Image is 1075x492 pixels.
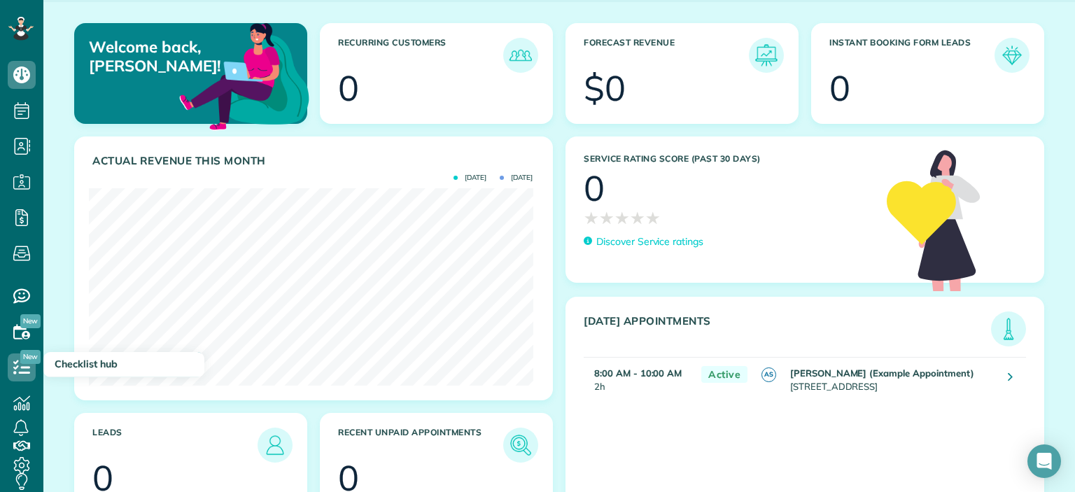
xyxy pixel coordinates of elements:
div: Open Intercom Messenger [1027,444,1061,478]
img: icon_forecast_revenue-8c13a41c7ed35a8dcfafea3cbb826a0462acb37728057bba2d056411b612bbbe.png [752,41,780,69]
span: ★ [630,206,645,230]
span: New [20,314,41,328]
h3: [DATE] Appointments [584,315,991,346]
img: icon_form_leads-04211a6a04a5b2264e4ee56bc0799ec3eb69b7e499cbb523a139df1d13a81ae0.png [998,41,1026,69]
img: icon_unpaid_appointments-47b8ce3997adf2238b356f14209ab4cced10bd1f174958f3ca8f1d0dd7fffeee.png [507,431,535,459]
span: ★ [584,206,599,230]
p: Welcome back, [PERSON_NAME]! [89,38,232,75]
p: Discover Service ratings [596,234,703,249]
span: ★ [614,206,630,230]
span: [DATE] [500,174,533,181]
td: [STREET_ADDRESS] [787,357,998,400]
img: icon_recurring_customers-cf858462ba22bcd05b5a5880d41d6543d210077de5bb9ebc9590e49fd87d84ed.png [507,41,535,69]
span: ★ [599,206,614,230]
strong: [PERSON_NAME] (Example Appointment) [790,367,974,379]
div: 0 [338,71,359,106]
span: [DATE] [454,174,486,181]
div: $0 [584,71,626,106]
img: dashboard_welcome-42a62b7d889689a78055ac9021e634bf52bae3f8056760290aed330b23ab8690.png [176,7,312,143]
h3: Service Rating score (past 30 days) [584,154,873,164]
h3: Leads [92,428,258,463]
h3: Recent unpaid appointments [338,428,503,463]
h3: Recurring Customers [338,38,503,73]
span: AS [761,367,776,382]
div: 0 [584,171,605,206]
strong: 8:00 AM - 10:00 AM [594,367,682,379]
div: 0 [829,71,850,106]
span: New [20,350,41,364]
span: Checklist hub [55,358,118,370]
img: icon_leads-1bed01f49abd5b7fead27621c3d59655bb73ed531f8eeb49469d10e621d6b896.png [261,431,289,459]
td: 2h [584,357,694,400]
span: Active [701,366,747,384]
h3: Instant Booking Form Leads [829,38,995,73]
img: icon_todays_appointments-901f7ab196bb0bea1936b74009e4eb5ffbc2d2711fa7634e0d609ed5ef32b18b.png [995,315,1023,343]
h3: Forecast Revenue [584,38,749,73]
span: ★ [645,206,661,230]
h3: Actual Revenue this month [92,155,538,167]
a: Discover Service ratings [584,234,703,249]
